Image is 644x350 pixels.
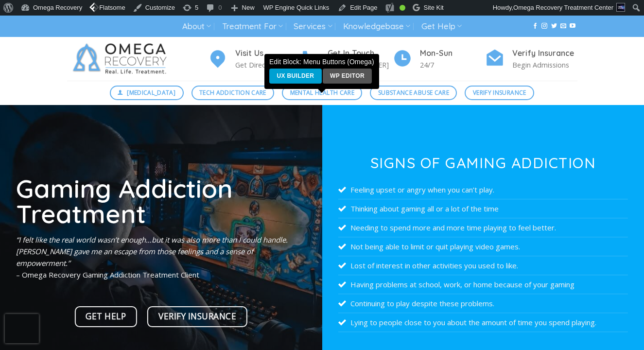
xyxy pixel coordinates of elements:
span: Get Help [86,310,126,323]
img: Omega Recovery [67,37,176,81]
a: Follow on Facebook [532,23,538,30]
li: Having problems at school, work, or home because of your gaming [338,275,628,294]
p: Begin Admissions [512,59,577,70]
a: Verify Insurance [147,306,247,327]
span: Tech Addiction Care [199,88,266,97]
li: Lost of interest in other activities you used to like. [338,256,628,275]
li: Needing to spend more and more time playing to feel better. [338,218,628,237]
span: Substance Abuse Care [378,88,449,97]
a: Follow on Twitter [551,23,557,30]
li: Not being able to limit or quit playing video games. [338,237,628,256]
div: Good [400,5,405,11]
a: Send us an email [560,23,566,30]
a: Treatment For [222,17,283,35]
h4: Mon-Sun [420,47,485,60]
span: Verify Insurance [473,88,526,97]
a: UX Builder [269,69,322,84]
em: “I felt like the real world wasn’t enough…but it was also more than I could handle. [PERSON_NAME]... [16,235,288,268]
a: Substance Abuse Care [370,86,457,100]
a: Mental Health Care [282,86,362,100]
h3: Signs of Gaming Addiction [338,156,628,170]
a: Services [294,17,332,35]
a: Get Help [75,306,138,327]
a: Get In Touch [PHONE_NUMBER] [300,47,393,71]
a: WP Editor [323,69,372,84]
span: [MEDICAL_DATA] [127,88,175,97]
a: Tech Addiction Care [191,86,275,100]
iframe: reCAPTCHA [5,314,39,343]
li: Lying to people close to you about the amount of time you spend playing. [338,313,628,332]
p: Get Directions [235,59,300,70]
h1: Gaming Addiction Treatment [16,175,306,227]
a: Follow on YouTube [570,23,575,30]
span: Verify Insurance [158,310,236,323]
a: About [182,17,211,35]
span: Omega Recovery Treatment Center [513,4,613,11]
h4: Verify Insurance [512,47,577,60]
a: Visit Us Get Directions [208,47,300,71]
a: Follow on Instagram [541,23,547,30]
p: 24/7 [420,59,485,70]
a: Verify Insurance Begin Admissions [485,47,577,71]
span: Site Kit [424,4,444,11]
h4: Get In Touch [328,47,393,60]
a: Verify Insurance [465,86,534,100]
h4: Visit Us [235,47,300,60]
div: Edit Block: Menu Buttons (Omega) [265,55,378,88]
li: Continuing to play despite these problems. [338,294,628,313]
a: [MEDICAL_DATA] [110,86,184,100]
a: Get Help [421,17,462,35]
a: Knowledgebase [343,17,410,35]
p: – Omega Recovery Gaming Addiction Treatment Client [16,234,306,280]
li: Feeling upset or angry when you can’t play. [338,180,628,199]
li: Thinking about gaming all or a lot of the time [338,199,628,218]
